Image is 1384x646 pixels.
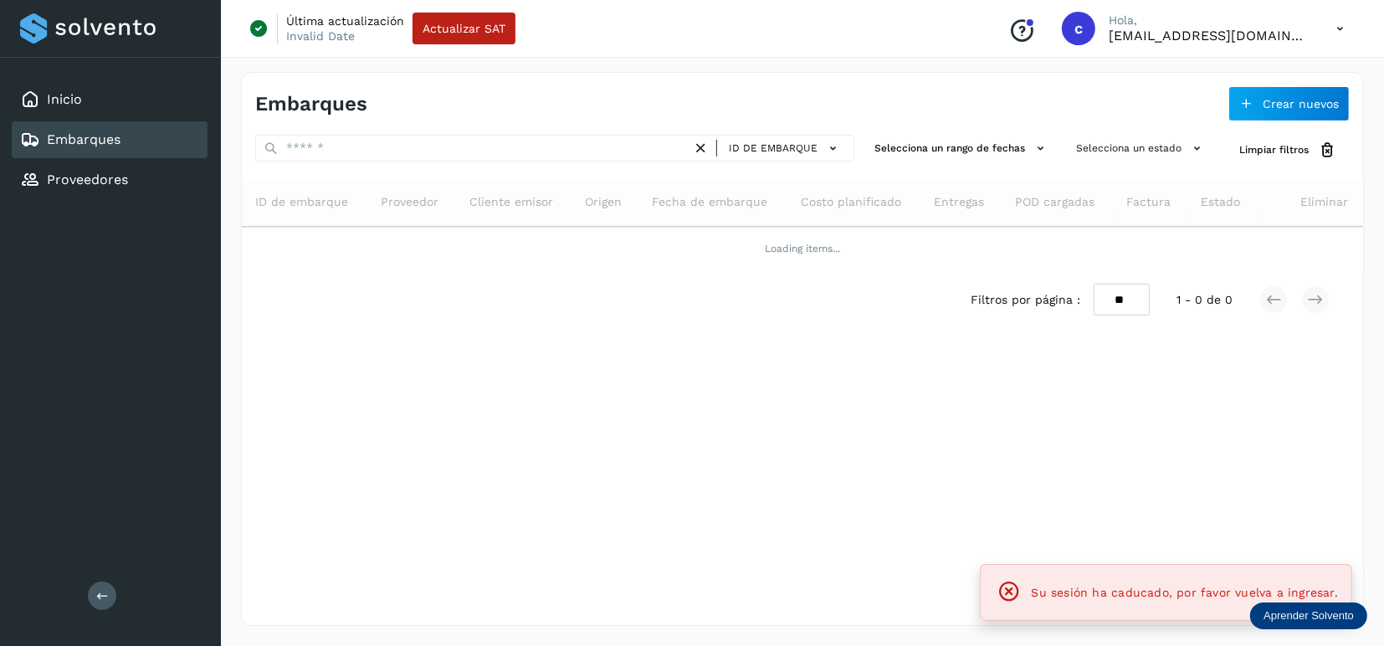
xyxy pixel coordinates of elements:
[1109,28,1310,44] p: cavila@niagarawater.com
[1176,291,1233,309] span: 1 - 0 de 0
[1300,193,1348,211] span: Eliminar
[1263,98,1339,110] span: Crear nuevos
[1201,193,1240,211] span: Estado
[1239,142,1309,157] span: Limpiar filtros
[12,81,208,118] div: Inicio
[1015,193,1094,211] span: POD cargadas
[934,193,984,211] span: Entregas
[255,193,348,211] span: ID de embarque
[286,28,355,44] p: Invalid Date
[286,13,404,28] p: Última actualización
[1126,193,1171,211] span: Factura
[1226,135,1350,166] button: Limpiar filtros
[413,13,515,44] button: Actualizar SAT
[868,135,1056,162] button: Selecciona un rango de fechas
[1109,13,1310,28] p: Hola,
[423,23,505,34] span: Actualizar SAT
[1069,135,1212,162] button: Selecciona un estado
[242,227,1363,270] td: Loading items...
[469,193,553,211] span: Cliente emisor
[47,172,128,187] a: Proveedores
[801,193,901,211] span: Costo planificado
[1250,602,1367,629] div: Aprender Solvento
[381,193,438,211] span: Proveedor
[47,131,120,147] a: Embarques
[1228,86,1350,121] button: Crear nuevos
[724,136,847,161] button: ID de embarque
[729,141,818,156] span: ID de embarque
[47,91,82,107] a: Inicio
[1032,586,1338,599] span: Su sesión ha caducado, por favor vuelva a ingresar.
[652,193,767,211] span: Fecha de embarque
[971,291,1080,309] span: Filtros por página :
[255,92,367,116] h4: Embarques
[12,121,208,158] div: Embarques
[1264,609,1354,623] p: Aprender Solvento
[585,193,622,211] span: Origen
[12,161,208,198] div: Proveedores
